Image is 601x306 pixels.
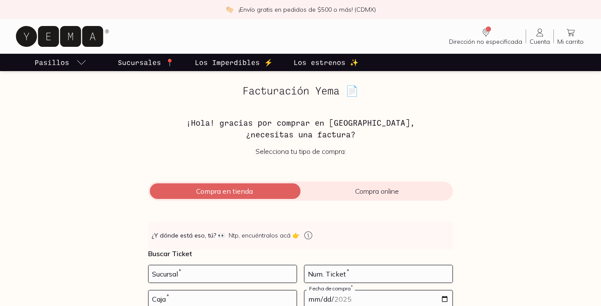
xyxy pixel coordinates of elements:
a: pasillo-todos-link [33,54,88,71]
span: Dirección no especificada [449,38,522,46]
span: 👀 [218,231,225,240]
p: Pasillos [35,57,69,68]
span: Compra online [300,187,453,195]
a: Sucursales 📍 [116,54,176,71]
p: Sucursales 📍 [118,57,174,68]
span: Mi carrito [557,38,584,46]
label: Fecha de compra [307,285,355,292]
a: Mi carrito [554,27,587,46]
a: Los estrenos ✨ [292,54,360,71]
p: Buscar Ticket [148,249,453,258]
span: Cuenta [530,38,550,46]
img: check [226,6,233,13]
input: 728 [149,265,297,283]
input: 123 [304,265,452,283]
p: Selecciona tu tipo de compra: [148,147,453,156]
a: Cuenta [526,27,553,46]
span: Compra en tienda [148,187,300,195]
p: Los estrenos ✨ [294,57,359,68]
p: ¡Envío gratis en pedidos de $500 o más! (CDMX) [239,5,376,14]
span: Ntp, encuéntralos acá 👉 [229,231,300,240]
h2: Facturación Yema 📄 [148,85,453,96]
a: Los Imperdibles ⚡️ [193,54,275,71]
h3: ¡Hola! gracias por comprar en [GEOGRAPHIC_DATA], ¿necesitas una factura? [148,117,453,140]
strong: ¿Y dónde está eso, tú? [152,231,225,240]
p: Los Imperdibles ⚡️ [195,57,273,68]
a: Dirección no especificada [446,27,526,46]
